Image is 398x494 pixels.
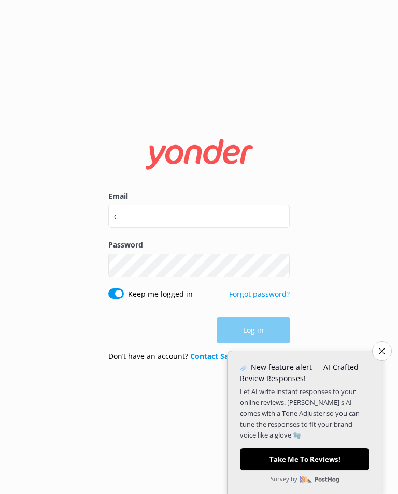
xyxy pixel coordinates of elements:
[108,205,290,228] input: user@emailaddress.com
[190,351,238,361] a: Contact Sales
[108,191,290,202] label: Email
[229,289,290,299] a: Forgot password?
[269,255,290,275] button: Show password
[128,288,193,300] label: Keep me logged in
[108,239,290,251] label: Password
[108,351,238,362] p: Don’t have an account?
